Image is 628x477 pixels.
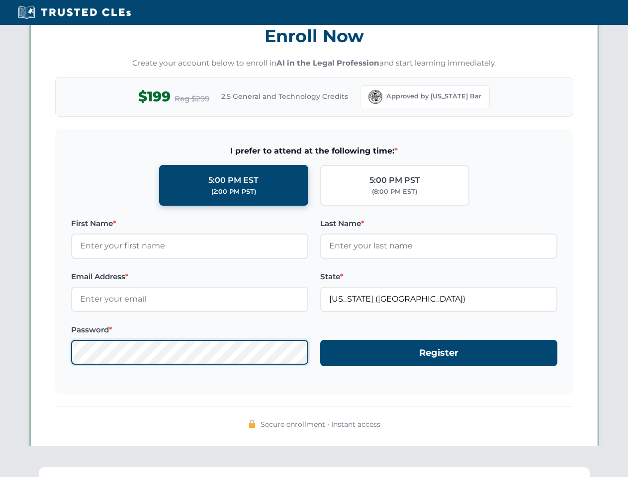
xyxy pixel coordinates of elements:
[71,271,308,283] label: Email Address
[320,287,557,312] input: Florida (FL)
[386,91,481,101] span: Approved by [US_STATE] Bar
[372,187,417,197] div: (8:00 PM EST)
[15,5,134,20] img: Trusted CLEs
[71,234,308,258] input: Enter your first name
[211,187,256,197] div: (2:00 PM PST)
[320,218,557,230] label: Last Name
[320,271,557,283] label: State
[320,234,557,258] input: Enter your last name
[369,174,420,187] div: 5:00 PM PST
[248,420,256,428] img: 🔒
[71,287,308,312] input: Enter your email
[55,58,573,69] p: Create your account below to enroll in and start learning immediately.
[71,218,308,230] label: First Name
[368,90,382,104] img: Florida Bar
[71,324,308,336] label: Password
[71,145,557,158] span: I prefer to attend at the following time:
[276,58,379,68] strong: AI in the Legal Profession
[261,419,380,430] span: Secure enrollment • Instant access
[221,91,348,102] span: 2.5 General and Technology Credits
[175,93,209,105] span: Reg $299
[320,340,557,366] button: Register
[208,174,259,187] div: 5:00 PM EST
[138,85,171,108] span: $199
[55,20,573,52] h3: Enroll Now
